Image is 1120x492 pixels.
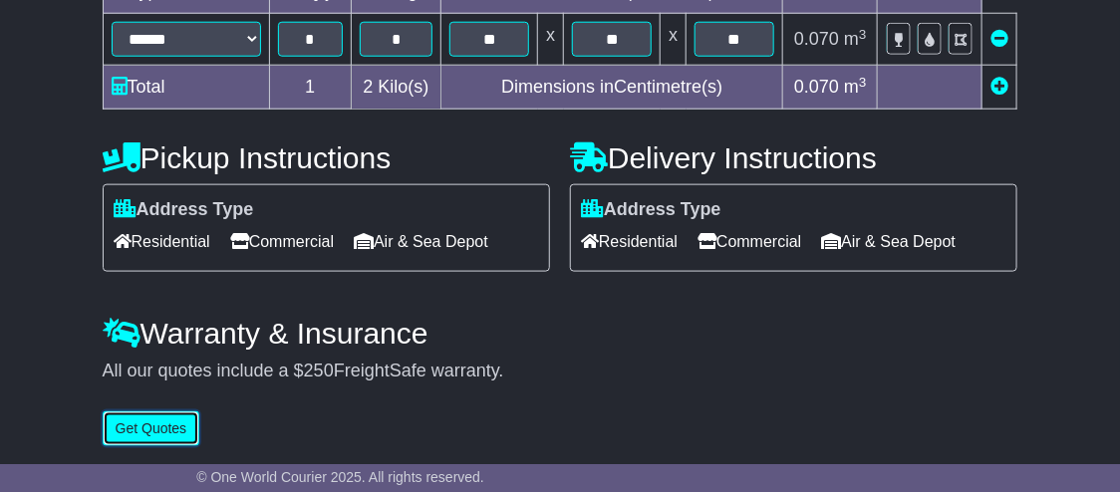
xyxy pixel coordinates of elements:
span: m [844,29,867,49]
td: x [661,14,687,66]
span: 0.070 [794,77,839,97]
span: 0.070 [794,29,839,49]
td: Dimensions in Centimetre(s) [441,66,783,110]
span: Commercial [230,226,334,257]
label: Address Type [581,199,721,221]
sup: 3 [859,75,867,90]
span: Air & Sea Depot [354,226,488,257]
h4: Delivery Instructions [570,141,1017,174]
td: 1 [269,66,351,110]
span: 250 [304,361,334,380]
td: Kilo(s) [351,66,441,110]
span: Residential [114,226,210,257]
span: 2 [363,77,373,97]
h4: Pickup Instructions [103,141,550,174]
label: Address Type [114,199,254,221]
span: © One World Courier 2025. All rights reserved. [196,469,484,485]
span: Residential [581,226,678,257]
td: Total [103,66,269,110]
div: All our quotes include a $ FreightSafe warranty. [103,361,1018,382]
span: Commercial [698,226,801,257]
td: x [538,14,564,66]
a: Remove this item [990,29,1008,49]
button: Get Quotes [103,411,200,446]
span: m [844,77,867,97]
span: Air & Sea Depot [822,226,957,257]
a: Add new item [990,77,1008,97]
h4: Warranty & Insurance [103,317,1018,350]
sup: 3 [859,27,867,42]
